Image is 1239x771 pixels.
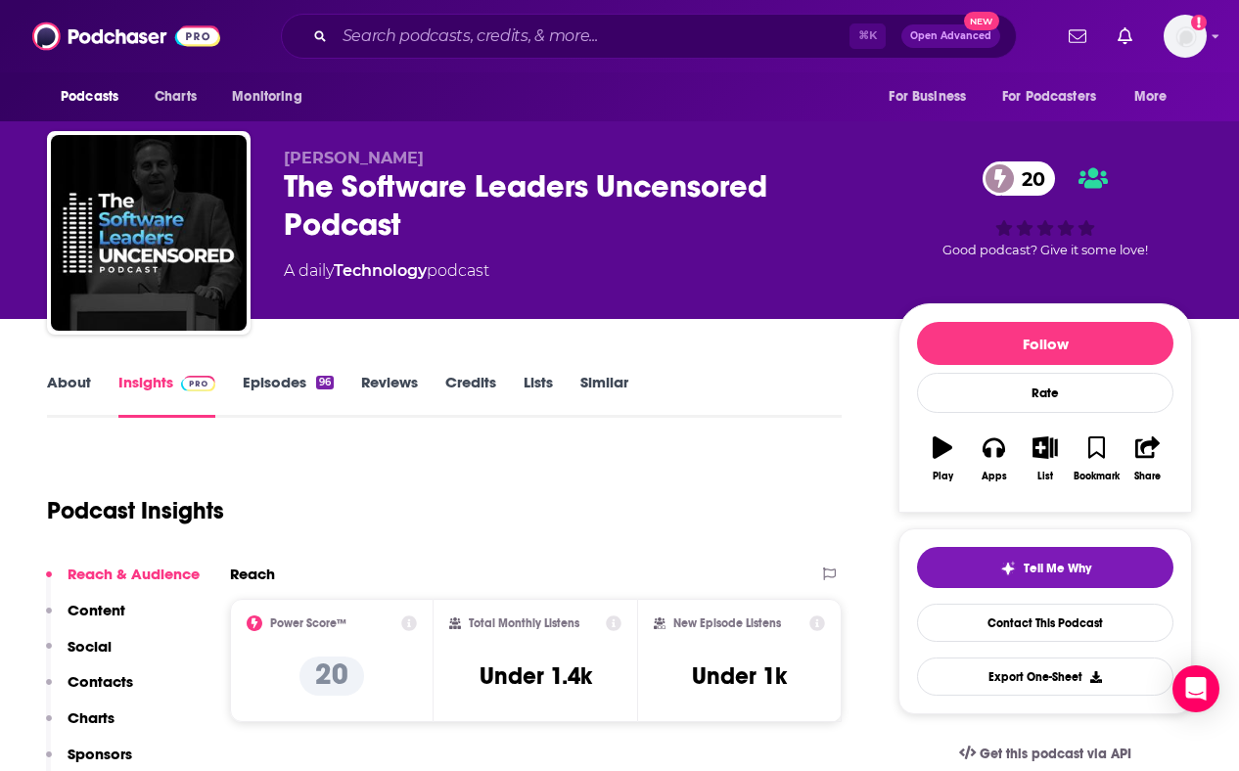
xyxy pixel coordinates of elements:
[1020,424,1071,494] button: List
[46,637,112,673] button: Social
[480,661,592,691] h3: Under 1.4k
[68,637,112,656] p: Social
[968,424,1019,494] button: Apps
[1134,471,1161,482] div: Share
[917,322,1173,365] button: Follow
[983,161,1055,196] a: 20
[1164,15,1207,58] img: User Profile
[1002,161,1055,196] span: 20
[270,616,346,630] h2: Power Score™
[316,376,334,389] div: 96
[230,565,275,583] h2: Reach
[1134,83,1168,111] span: More
[1164,15,1207,58] button: Show profile menu
[524,373,553,418] a: Lists
[47,373,91,418] a: About
[910,31,991,41] span: Open Advanced
[964,12,999,30] span: New
[361,373,418,418] a: Reviews
[142,78,208,115] a: Charts
[47,496,224,525] h1: Podcast Insights
[46,601,125,637] button: Content
[469,616,579,630] h2: Total Monthly Listens
[284,149,424,167] span: [PERSON_NAME]
[982,471,1007,482] div: Apps
[68,601,125,619] p: Content
[917,373,1173,413] div: Rate
[1071,424,1122,494] button: Bookmark
[1121,78,1192,115] button: open menu
[32,18,220,55] img: Podchaser - Follow, Share and Rate Podcasts
[335,21,849,52] input: Search podcasts, credits, & more...
[1172,665,1219,712] div: Open Intercom Messenger
[917,547,1173,588] button: tell me why sparkleTell Me Why
[46,672,133,708] button: Contacts
[1110,20,1140,53] a: Show notifications dropdown
[1123,424,1173,494] button: Share
[118,373,215,418] a: InsightsPodchaser Pro
[243,373,334,418] a: Episodes96
[933,471,953,482] div: Play
[1002,83,1096,111] span: For Podcasters
[68,708,115,727] p: Charts
[1061,20,1094,53] a: Show notifications dropdown
[46,565,200,601] button: Reach & Audience
[889,83,966,111] span: For Business
[68,672,133,691] p: Contacts
[445,373,496,418] a: Credits
[284,259,489,283] div: A daily podcast
[299,657,364,696] p: 20
[980,746,1131,762] span: Get this podcast via API
[61,83,118,111] span: Podcasts
[181,376,215,391] img: Podchaser Pro
[917,604,1173,642] a: Contact This Podcast
[1164,15,1207,58] span: Logged in as mtraynor
[46,708,115,745] button: Charts
[218,78,327,115] button: open menu
[334,261,427,280] a: Technology
[68,745,132,763] p: Sponsors
[917,424,968,494] button: Play
[232,83,301,111] span: Monitoring
[673,616,781,630] h2: New Episode Listens
[47,78,144,115] button: open menu
[51,135,247,331] img: The Software Leaders Uncensored Podcast
[1191,15,1207,30] svg: Add a profile image
[1074,471,1120,482] div: Bookmark
[875,78,990,115] button: open menu
[281,14,1017,59] div: Search podcasts, credits, & more...
[580,373,628,418] a: Similar
[1037,471,1053,482] div: List
[1000,561,1016,576] img: tell me why sparkle
[917,658,1173,696] button: Export One-Sheet
[901,24,1000,48] button: Open AdvancedNew
[692,661,787,691] h3: Under 1k
[1024,561,1091,576] span: Tell Me Why
[898,149,1192,270] div: 20Good podcast? Give it some love!
[68,565,200,583] p: Reach & Audience
[155,83,197,111] span: Charts
[849,23,886,49] span: ⌘ K
[989,78,1124,115] button: open menu
[942,243,1148,257] span: Good podcast? Give it some love!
